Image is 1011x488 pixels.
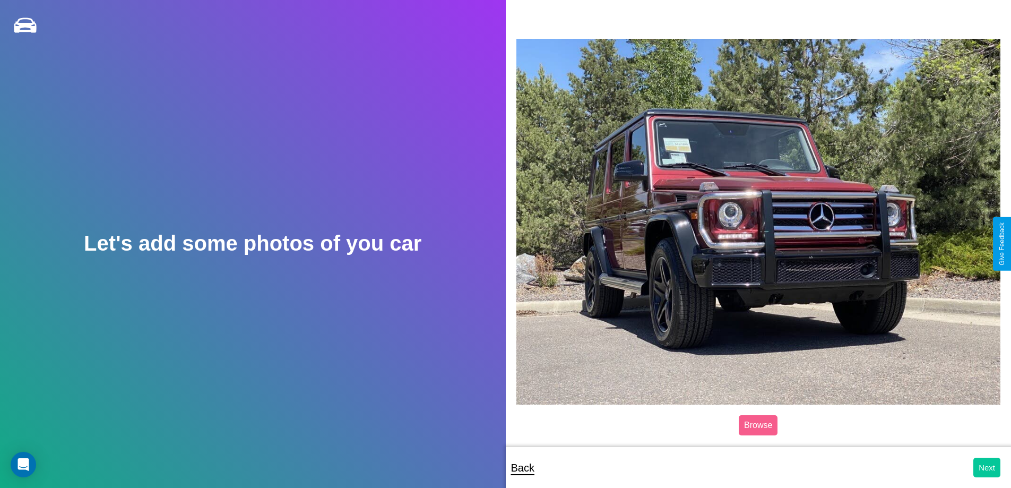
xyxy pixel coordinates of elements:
[511,458,534,477] p: Back
[998,222,1006,266] div: Give Feedback
[516,39,1001,404] img: posted
[973,458,1000,477] button: Next
[11,452,36,477] div: Open Intercom Messenger
[739,415,777,435] label: Browse
[84,232,421,255] h2: Let's add some photos of you car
